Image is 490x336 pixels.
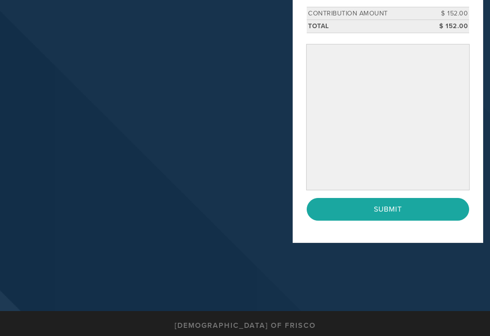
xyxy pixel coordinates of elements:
[428,7,469,20] td: $ 152.00
[307,20,428,33] td: Total
[309,46,467,188] iframe: Secure payment input frame
[307,198,469,221] input: Submit
[175,321,316,330] h3: [DEMOGRAPHIC_DATA] of Frisco
[307,7,428,20] td: Contribution Amount
[428,20,469,33] td: $ 152.00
